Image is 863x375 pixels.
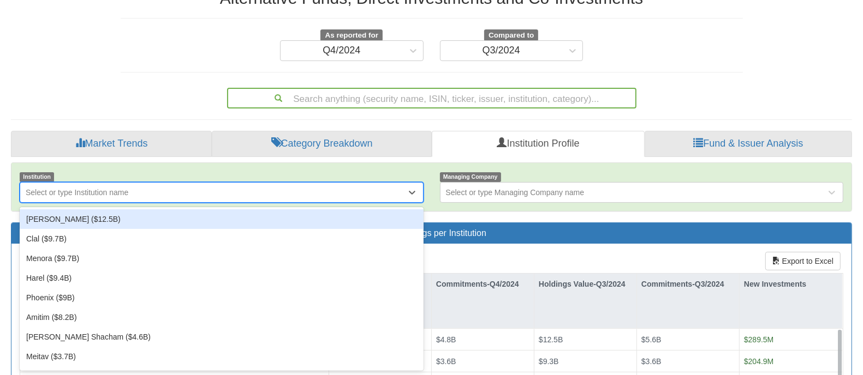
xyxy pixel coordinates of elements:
[641,335,662,344] span: $5.6B
[765,252,841,270] button: Export to Excel
[534,274,636,307] div: Holdings Value-Q3/2024
[436,357,456,366] span: $3.6B
[539,335,563,344] span: $12.5B
[20,228,843,238] h3: Total Holdings per Institution
[539,357,559,366] span: $9.3B
[323,45,360,56] div: Q4/2024
[20,268,424,288] div: Harel ($9.4B)
[20,347,424,366] div: Meitav ($3.7B)
[20,249,424,268] div: Menora ($9.7B)
[20,209,424,229] div: [PERSON_NAME] ($12.5B)
[446,187,585,198] div: Select or type Managing Company name
[432,274,534,307] div: Commitments-Q4/2024
[228,89,635,107] div: Search anything (security name, ISIN, ticker, issuer, institution, category)...
[212,131,432,157] a: Category Breakdown
[20,172,54,182] span: Institution
[440,172,501,182] span: Managing Company
[744,335,773,344] span: $289.5M
[26,187,128,198] div: Select or type Institution name
[637,274,739,307] div: Commitments-Q3/2024
[320,29,383,41] span: As reported for
[744,357,773,366] span: $204.9M
[483,45,520,56] div: Q3/2024
[20,229,424,249] div: Clal ($9.7B)
[20,307,424,327] div: Amitim ($8.2B)
[20,327,424,347] div: [PERSON_NAME] Shacham ($4.6B)
[641,357,662,366] span: $3.6B
[740,274,842,294] div: New Investments
[11,131,212,157] a: Market Trends
[432,131,645,157] a: Institution Profile
[436,335,456,344] span: $4.8B
[484,29,538,41] span: Compared to
[645,131,852,157] a: Fund & Issuer Analysis
[20,288,424,307] div: Phoenix ($9B)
